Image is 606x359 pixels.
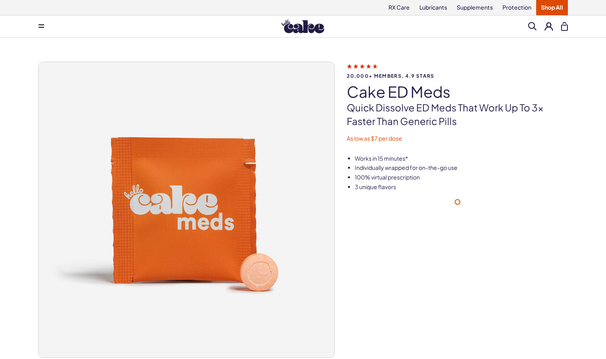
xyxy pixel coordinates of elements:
[347,101,568,128] p: Quick dissolve ED Meds that work up to 3x faster than generic pills
[347,135,568,143] p: As low as $7 per dose
[347,83,568,100] h1: Cake ED Meds
[39,62,334,357] img: Cake ED Meds
[355,164,568,172] li: Individually wrapped for on-the-go use
[355,155,568,163] li: Works in 15 minutes*
[347,73,568,79] span: 20,000+ members, 4.9 stars
[281,20,324,33] img: Hello Cake
[355,173,568,182] li: 100% virtual prescription
[355,183,568,191] li: 3 unique flavors
[347,63,568,79] a: 20,000+ members, 4.9 stars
